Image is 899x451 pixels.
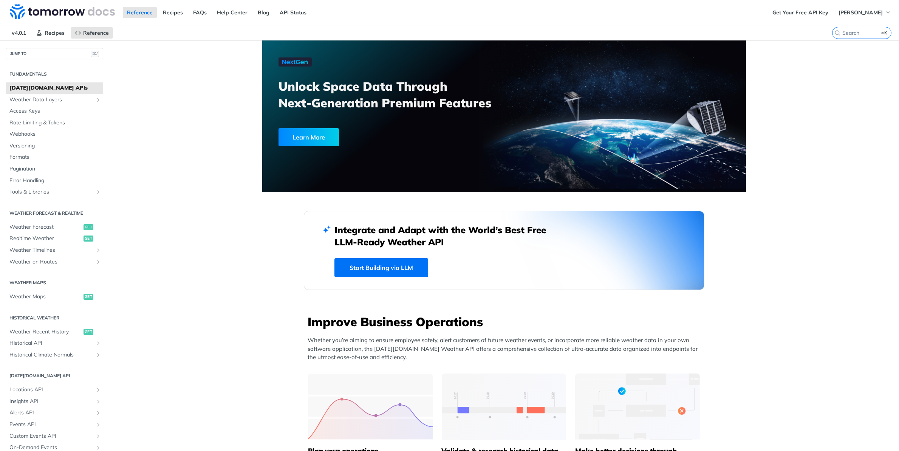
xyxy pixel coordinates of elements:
[84,329,93,335] span: get
[6,384,103,395] a: Locations APIShow subpages for Locations API
[6,152,103,163] a: Formats
[6,94,103,105] a: Weather Data LayersShow subpages for Weather Data Layers
[71,27,113,39] a: Reference
[279,128,339,146] div: Learn More
[95,340,101,346] button: Show subpages for Historical API
[9,130,101,138] span: Webhooks
[91,51,99,57] span: ⌘/
[839,9,883,16] span: [PERSON_NAME]
[768,7,832,18] a: Get Your Free API Key
[95,352,101,358] button: Show subpages for Historical Climate Normals
[9,188,93,196] span: Tools & Libraries
[834,30,840,36] svg: Search
[6,407,103,418] a: Alerts APIShow subpages for Alerts API
[442,374,566,440] img: 13d7ca0-group-496-2.svg
[9,107,101,115] span: Access Keys
[6,163,103,175] a: Pagination
[6,396,103,407] a: Insights APIShow subpages for Insights API
[6,117,103,129] a: Rate Limiting & Tokens
[6,175,103,186] a: Error Handling
[9,386,93,394] span: Locations API
[6,338,103,349] a: Historical APIShow subpages for Historical API
[9,339,93,347] span: Historical API
[123,7,157,18] a: Reference
[834,7,895,18] button: [PERSON_NAME]
[213,7,252,18] a: Help Center
[334,258,428,277] a: Start Building via LLM
[9,421,93,428] span: Events API
[6,48,103,59] button: JUMP TO⌘/
[6,233,103,244] a: Realtime Weatherget
[9,258,93,266] span: Weather on Routes
[254,7,274,18] a: Blog
[6,349,103,361] a: Historical Climate NormalsShow subpages for Historical Climate Normals
[6,431,103,442] a: Custom Events APIShow subpages for Custom Events API
[6,256,103,268] a: Weather on RoutesShow subpages for Weather on Routes
[8,27,30,39] span: v4.0.1
[95,410,101,416] button: Show subpages for Alerts API
[6,82,103,94] a: [DATE][DOMAIN_NAME] APIs
[9,223,82,231] span: Weather Forecast
[9,246,93,254] span: Weather Timelines
[84,236,93,242] span: get
[9,351,93,359] span: Historical Climate Normals
[95,247,101,253] button: Show subpages for Weather Timelines
[10,4,115,19] img: Tomorrow.io Weather API Docs
[9,409,93,417] span: Alerts API
[95,259,101,265] button: Show subpages for Weather on Routes
[308,374,433,440] img: 39565e8-group-4962x.svg
[6,291,103,302] a: Weather Mapsget
[9,153,101,161] span: Formats
[95,97,101,103] button: Show subpages for Weather Data Layers
[6,419,103,430] a: Events APIShow subpages for Events API
[6,279,103,286] h2: Weather Maps
[575,374,700,440] img: a22d113-group-496-32x.svg
[95,189,101,195] button: Show subpages for Tools & Libraries
[95,422,101,428] button: Show subpages for Events API
[6,245,103,256] a: Weather TimelinesShow subpages for Weather Timelines
[279,128,466,146] a: Learn More
[95,445,101,451] button: Show subpages for On-Demand Events
[9,96,93,104] span: Weather Data Layers
[6,372,103,379] h2: [DATE][DOMAIN_NAME] API
[9,142,101,150] span: Versioning
[9,84,101,92] span: [DATE][DOMAIN_NAME] APIs
[308,313,704,330] h3: Improve Business Operations
[334,224,557,248] h2: Integrate and Adapt with the World’s Best Free LLM-Ready Weather API
[9,235,82,242] span: Realtime Weather
[45,29,65,36] span: Recipes
[6,71,103,77] h2: Fundamentals
[275,7,311,18] a: API Status
[6,105,103,117] a: Access Keys
[6,222,103,233] a: Weather Forecastget
[9,398,93,405] span: Insights API
[6,210,103,217] h2: Weather Forecast & realtime
[6,140,103,152] a: Versioning
[32,27,69,39] a: Recipes
[308,336,704,362] p: Whether you’re aiming to ensure employee safety, alert customers of future weather events, or inc...
[9,165,101,173] span: Pagination
[95,387,101,393] button: Show subpages for Locations API
[84,294,93,300] span: get
[159,7,187,18] a: Recipes
[95,433,101,439] button: Show subpages for Custom Events API
[83,29,109,36] span: Reference
[9,328,82,336] span: Weather Recent History
[279,78,512,111] h3: Unlock Space Data Through Next-Generation Premium Features
[84,224,93,230] span: get
[880,29,889,37] kbd: ⌘K
[279,57,312,67] img: NextGen
[9,177,101,184] span: Error Handling
[6,315,103,321] h2: Historical Weather
[9,432,93,440] span: Custom Events API
[6,129,103,140] a: Webhooks
[189,7,211,18] a: FAQs
[9,119,101,127] span: Rate Limiting & Tokens
[9,293,82,301] span: Weather Maps
[6,326,103,338] a: Weather Recent Historyget
[95,398,101,405] button: Show subpages for Insights API
[6,186,103,198] a: Tools & LibrariesShow subpages for Tools & Libraries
